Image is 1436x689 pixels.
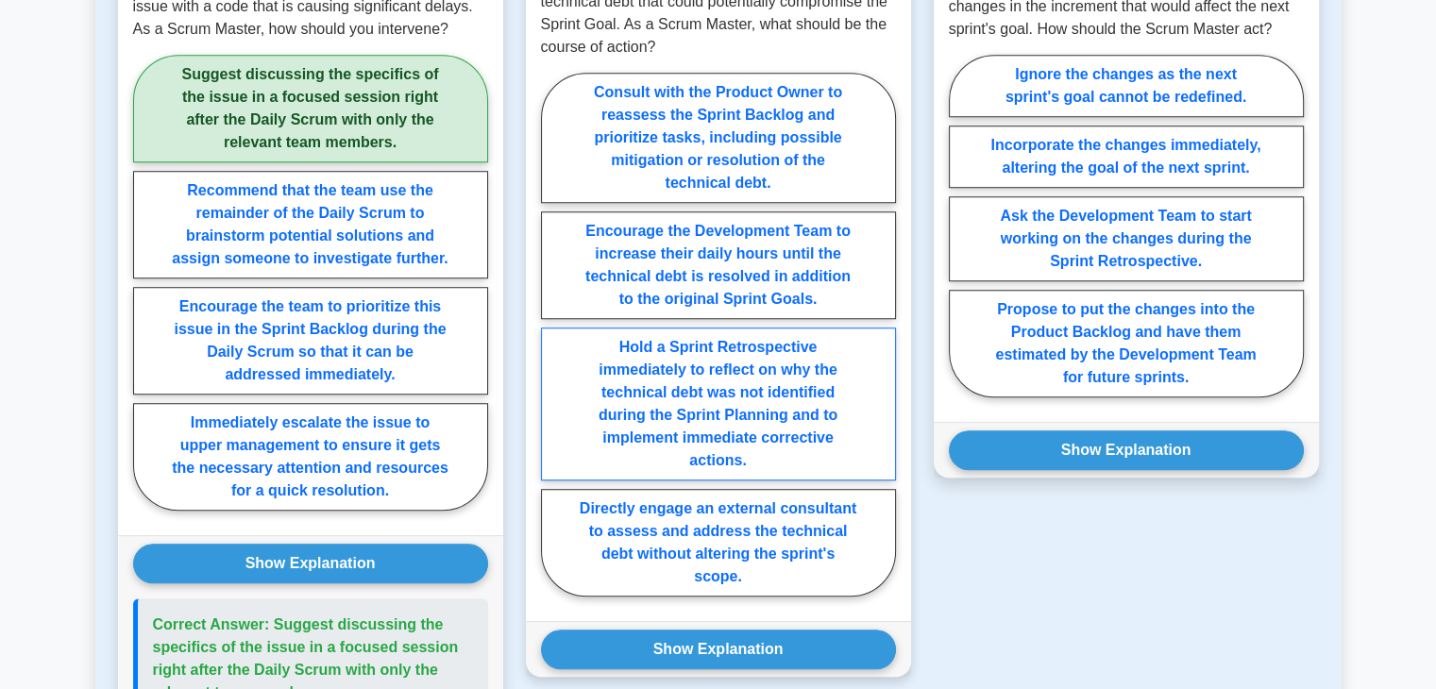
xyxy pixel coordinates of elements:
[133,55,488,162] label: Suggest discussing the specifics of the issue in a focused session right after the Daily Scrum wi...
[949,55,1304,117] label: Ignore the changes as the next sprint's goal cannot be redefined.
[133,403,488,511] label: Immediately escalate the issue to upper management to ensure it gets the necessary attention and ...
[133,287,488,395] label: Encourage the team to prioritize this issue in the Sprint Backlog during the Daily Scrum so that ...
[133,544,488,583] button: Show Explanation
[541,211,896,319] label: Encourage the Development Team to increase their daily hours until the technical debt is resolved...
[541,630,896,669] button: Show Explanation
[949,196,1304,281] label: Ask the Development Team to start working on the changes during the Sprint Retrospective.
[949,290,1304,397] label: Propose to put the changes into the Product Backlog and have them estimated by the Development Te...
[949,126,1304,188] label: Incorporate the changes immediately, altering the goal of the next sprint.
[541,73,896,203] label: Consult with the Product Owner to reassess the Sprint Backlog and prioritize tasks, including pos...
[133,171,488,278] label: Recommend that the team use the remainder of the Daily Scrum to brainstorm potential solutions an...
[541,328,896,480] label: Hold a Sprint Retrospective immediately to reflect on why the technical debt was not identified d...
[949,430,1304,470] button: Show Explanation
[541,489,896,597] label: Directly engage an external consultant to assess and address the technical debt without altering ...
